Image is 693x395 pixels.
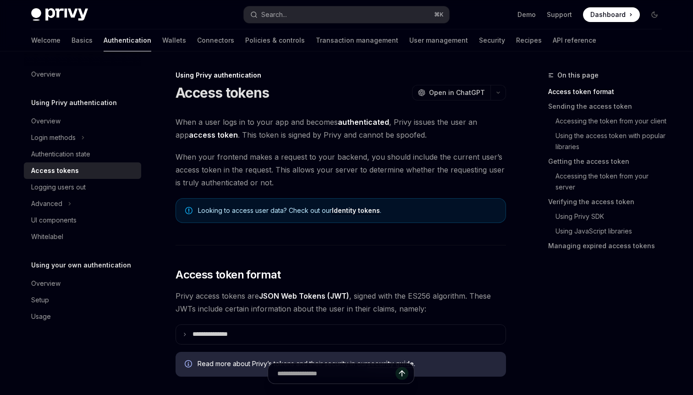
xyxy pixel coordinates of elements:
[338,117,389,127] strong: authenticated
[261,9,287,20] div: Search...
[24,228,141,245] a: Whitelabel
[409,29,468,51] a: User management
[555,209,669,224] a: Using Privy SDK
[198,206,496,215] span: Looking to access user data? Check out our .
[412,85,490,100] button: Open in ChatGPT
[548,84,669,99] a: Access token format
[590,10,626,19] span: Dashboard
[517,10,536,19] a: Demo
[553,29,596,51] a: API reference
[176,289,506,315] span: Privy access tokens are , signed with the ES256 algorithm. These JWTs include certain information...
[31,116,60,127] div: Overview
[176,71,506,80] div: Using Privy authentication
[548,99,669,114] a: Sending the access token
[24,275,141,292] a: Overview
[516,29,542,51] a: Recipes
[31,295,49,306] div: Setup
[185,360,194,369] svg: Info
[185,207,192,214] svg: Note
[555,224,669,239] a: Using JavaScript libraries
[176,267,281,282] span: Access token format
[31,132,76,143] div: Login methods
[24,308,141,325] a: Usage
[647,7,662,22] button: Toggle dark mode
[583,7,640,22] a: Dashboard
[197,29,234,51] a: Connectors
[31,165,79,176] div: Access tokens
[198,359,497,368] span: Read more about Privy’s tokens and their security in our .
[24,162,141,179] a: Access tokens
[189,130,238,139] strong: access token
[71,29,93,51] a: Basics
[31,149,90,160] div: Authentication state
[162,29,186,51] a: Wallets
[31,69,60,80] div: Overview
[548,239,669,253] a: Managing expired access tokens
[24,113,141,129] a: Overview
[548,195,669,209] a: Verifying the access token
[245,29,305,51] a: Policies & controls
[434,11,444,18] span: ⌘ K
[24,66,141,83] a: Overview
[31,260,131,271] h5: Using your own authentication
[555,114,669,128] a: Accessing the token from your client
[31,29,60,51] a: Welcome
[104,29,151,51] a: Authentication
[176,150,506,189] span: When your frontend makes a request to your backend, you should include the current user’s access ...
[176,84,269,101] h1: Access tokens
[31,231,63,242] div: Whitelabel
[555,169,669,195] a: Accessing the token from your server
[24,179,141,195] a: Logging users out
[31,215,77,226] div: UI components
[31,198,62,209] div: Advanced
[31,97,117,108] h5: Using Privy authentication
[548,154,669,169] a: Getting the access token
[396,367,408,380] button: Send message
[555,128,669,154] a: Using the access token with popular libraries
[31,182,86,193] div: Logging users out
[316,29,398,51] a: Transaction management
[429,88,485,97] span: Open in ChatGPT
[547,10,572,19] a: Support
[332,206,380,215] a: Identity tokens
[557,70,599,81] span: On this page
[176,116,506,141] span: When a user logs in to your app and becomes , Privy issues the user an app . This token is signed...
[31,278,60,289] div: Overview
[24,212,141,228] a: UI components
[31,8,88,21] img: dark logo
[24,146,141,162] a: Authentication state
[367,360,414,368] a: security guide
[24,292,141,308] a: Setup
[259,291,349,301] a: JSON Web Tokens (JWT)
[31,311,51,322] div: Usage
[244,6,449,23] button: Search...⌘K
[479,29,505,51] a: Security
